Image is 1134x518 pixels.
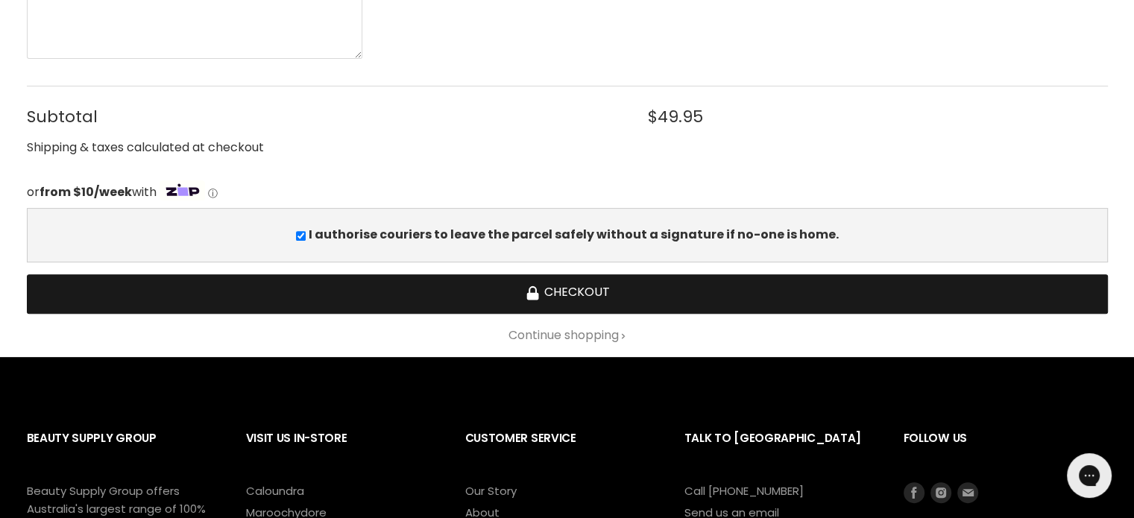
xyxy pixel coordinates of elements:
[465,483,517,499] a: Our Story
[648,107,703,126] span: $49.95
[904,420,1108,481] h2: Follow us
[27,183,157,200] span: or with
[160,180,206,201] img: Zip Logo
[246,483,304,499] a: Caloundra
[27,329,1108,342] a: Continue shopping
[465,420,655,481] h2: Customer Service
[27,420,216,481] h2: Beauty Supply Group
[1059,448,1119,503] iframe: Gorgias live chat messenger
[684,420,874,481] h2: Talk to [GEOGRAPHIC_DATA]
[684,483,804,499] a: Call [PHONE_NUMBER]
[309,226,839,243] b: I authorise couriers to leave the parcel safely without a signature if no-one is home.
[27,139,1108,157] div: Shipping & taxes calculated at checkout
[40,183,132,200] strong: from $10/week
[27,107,617,126] span: Subtotal
[27,274,1108,314] button: Checkout
[246,420,435,481] h2: Visit Us In-Store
